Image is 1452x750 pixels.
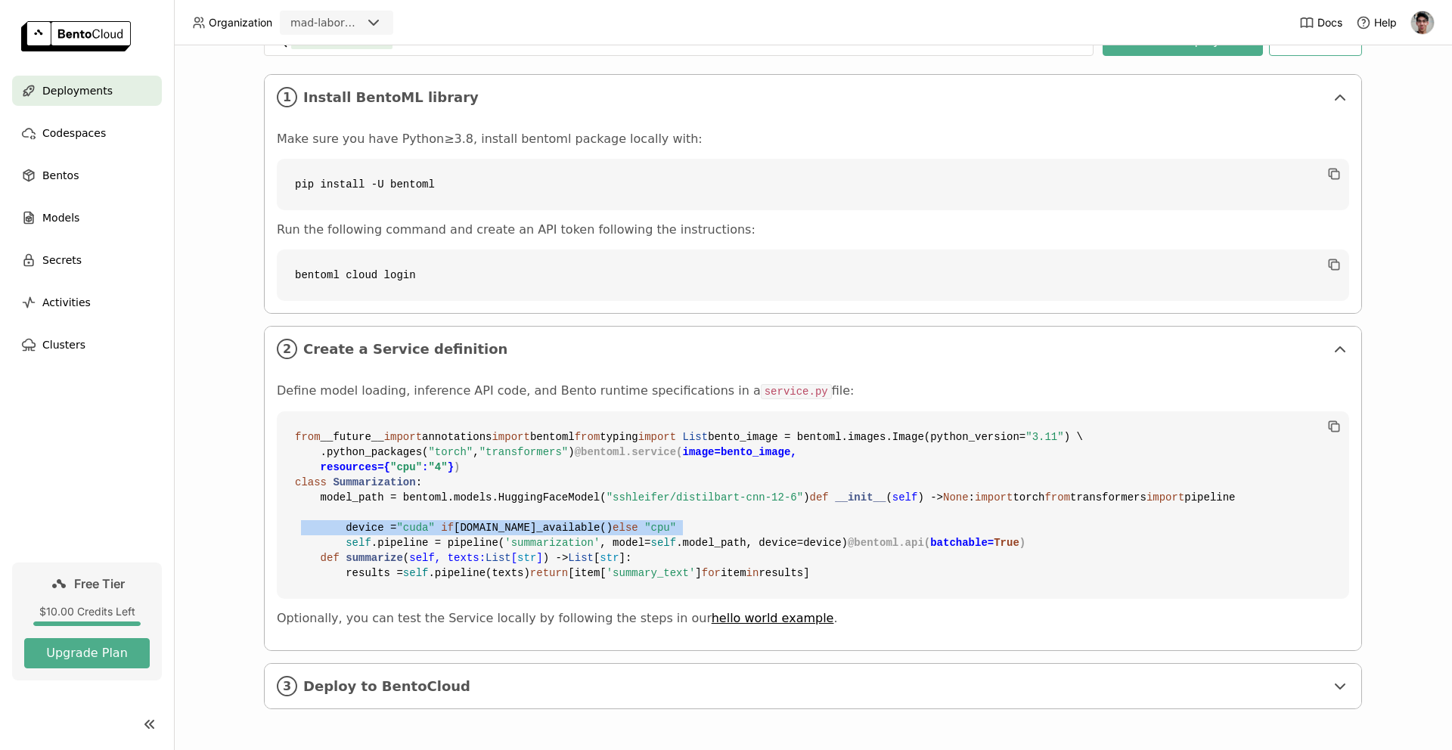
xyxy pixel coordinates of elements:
span: Free Tier [74,576,125,591]
span: str [517,552,536,564]
span: Models [42,209,79,227]
div: 1Install BentoML library [265,75,1361,119]
span: Organization [209,16,272,29]
span: Deploy to BentoCloud [303,678,1325,695]
p: Run the following command and create an API token following the instructions: [277,222,1349,237]
span: "cuda" [396,522,434,534]
i: 1 [277,87,297,107]
a: Models [12,203,162,233]
input: Selected mad-laboratory. [363,16,365,31]
div: mad-laboratory [290,15,361,30]
p: Define model loading, inference API code, and Bento runtime specifications in a file: [277,383,1349,399]
span: List [486,552,511,564]
span: if [441,522,454,534]
a: Bentos [12,160,162,191]
a: Docs [1299,15,1342,30]
code: bentoml cloud login [277,249,1349,301]
code: service.py [761,384,832,399]
img: logo [21,21,131,51]
span: import [384,431,422,443]
span: self, texts: [ ] [409,552,542,564]
span: True [994,537,1019,549]
span: Deployments [42,82,113,100]
span: self [651,537,677,549]
span: from [295,431,321,443]
div: $10.00 Credits Left [24,605,150,618]
span: Help [1374,16,1397,29]
span: from [1044,491,1070,504]
span: Bentos [42,166,79,184]
span: from [575,431,600,443]
span: self [892,491,918,504]
span: for [702,567,721,579]
span: "3.11" [1025,431,1063,443]
span: else [613,522,638,534]
div: 3Deploy to BentoCloud [265,664,1361,708]
span: batchable= [930,537,1019,549]
span: self [403,567,429,579]
span: List [683,431,709,443]
img: Syafiq Kamarul Azman [1411,11,1434,34]
span: None [943,491,969,504]
span: 'summarization' [504,537,600,549]
span: self [346,537,371,549]
button: Upgrade Plan [24,638,150,668]
span: def [810,491,829,504]
a: Clusters [12,330,162,360]
span: "cpu" [390,461,422,473]
a: Free Tier$10.00 Credits LeftUpgrade Plan [12,562,162,680]
span: in [746,567,759,579]
a: hello world example [712,611,834,625]
span: 'summary_text' [607,567,696,579]
span: Create a Service definition [303,341,1325,358]
p: Make sure you have Python≥3.8, install bentoml package locally with: [277,132,1349,147]
i: 2 [277,339,297,359]
span: import [975,491,1013,504]
a: Codespaces [12,118,162,148]
span: @bentoml.api( ) [848,537,1025,549]
span: Install BentoML library [303,89,1325,106]
p: Optionally, you can test the Service locally by following the steps in our . [277,611,1349,626]
span: "torch" [428,446,473,458]
div: 2Create a Service definition [265,327,1361,371]
a: Deployments [12,76,162,106]
span: Clusters [42,336,85,354]
div: Help [1356,15,1397,30]
span: import [492,431,529,443]
span: Summarization [333,476,415,488]
span: import [638,431,676,443]
span: "4" [428,461,447,473]
a: Secrets [12,245,162,275]
span: Activities [42,293,91,311]
span: import [1146,491,1184,504]
span: List [568,552,594,564]
code: pip install -U bentoml [277,159,1349,210]
span: Secrets [42,251,82,269]
span: str [600,552,619,564]
span: class [295,476,327,488]
span: def [321,552,340,564]
span: "sshleifer/distilbart-cnn-12-6" [607,491,803,504]
code: __future__ annotations bentoml typing bento_image = bentoml.images.Image(python_version= ) \ .pyt... [277,411,1349,599]
span: Docs [1317,16,1342,29]
span: "cpu" [644,522,676,534]
span: summarize [346,552,403,564]
a: Activities [12,287,162,318]
span: "transformers" [479,446,569,458]
span: return [530,567,568,579]
i: 3 [277,676,297,696]
span: __init__ [835,491,886,504]
span: Codespaces [42,124,106,142]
